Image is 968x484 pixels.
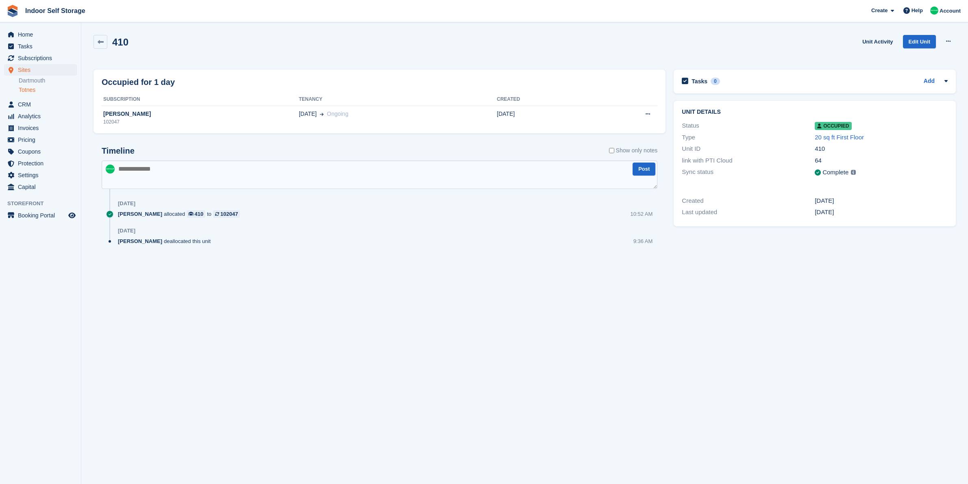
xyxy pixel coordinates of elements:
[18,29,67,40] span: Home
[911,7,923,15] span: Help
[67,211,77,220] a: Preview store
[815,208,948,217] div: [DATE]
[18,158,67,169] span: Protection
[682,144,815,154] div: Unit ID
[609,146,658,155] label: Show only notes
[682,121,815,130] div: Status
[930,7,938,15] img: Helen Nicholls
[18,41,67,52] span: Tasks
[497,93,590,106] th: Created
[815,134,864,141] a: 20 sq ft First Floor
[118,200,135,207] div: [DATE]
[4,29,77,40] a: menu
[118,210,162,218] span: [PERSON_NAME]
[633,237,653,245] div: 9:36 AM
[18,169,67,181] span: Settings
[18,146,67,157] span: Coupons
[4,52,77,64] a: menu
[633,163,655,176] button: Post
[7,5,19,17] img: stora-icon-8386f47178a22dfd0bd8f6a31ec36ba5ce8667c1dd55bd0f319d3a0aa187defe.svg
[4,134,77,145] a: menu
[102,76,175,88] h2: Occupied for 1 day
[859,35,896,48] a: Unit Activity
[609,146,614,155] input: Show only notes
[4,122,77,134] a: menu
[4,169,77,181] a: menu
[497,106,590,130] td: [DATE]
[815,156,948,165] div: 64
[682,196,815,206] div: Created
[871,7,888,15] span: Create
[4,99,77,110] a: menu
[118,237,162,245] span: [PERSON_NAME]
[682,133,815,142] div: Type
[18,122,67,134] span: Invoices
[630,210,653,218] div: 10:52 AM
[903,35,936,48] a: Edit Unit
[7,200,81,208] span: Storefront
[22,4,89,17] a: Indoor Self Storage
[118,237,215,245] div: deallocated this unit
[18,181,67,193] span: Capital
[4,41,77,52] a: menu
[102,118,299,126] div: 102047
[18,52,67,64] span: Subscriptions
[112,37,128,48] h2: 410
[682,167,815,178] div: Sync status
[106,165,115,174] img: Helen Nicholls
[19,77,77,85] a: Dartmouth
[815,196,948,206] div: [DATE]
[18,134,67,145] span: Pricing
[815,144,948,154] div: 410
[102,146,135,156] h2: Timeline
[682,109,948,115] h2: Unit details
[195,210,204,218] div: 410
[18,99,67,110] span: CRM
[213,210,240,218] a: 102047
[327,111,348,117] span: Ongoing
[4,210,77,221] a: menu
[4,181,77,193] a: menu
[940,7,961,15] span: Account
[924,77,935,86] a: Add
[187,210,205,218] a: 410
[220,210,238,218] div: 102047
[18,111,67,122] span: Analytics
[4,158,77,169] a: menu
[682,208,815,217] div: Last updated
[18,64,67,76] span: Sites
[711,78,720,85] div: 0
[299,93,497,106] th: Tenancy
[822,168,848,177] div: Complete
[118,210,244,218] div: allocated to
[815,122,851,130] span: Occupied
[4,146,77,157] a: menu
[118,228,135,234] div: [DATE]
[19,86,77,94] a: Totnes
[18,210,67,221] span: Booking Portal
[102,93,299,106] th: Subscription
[299,110,317,118] span: [DATE]
[4,111,77,122] a: menu
[682,156,815,165] div: link with PTI Cloud
[851,170,856,175] img: icon-info-grey-7440780725fd019a000dd9b08b2336e03edf1995a4989e88bcd33f0948082b44.svg
[4,64,77,76] a: menu
[692,78,707,85] h2: Tasks
[102,110,299,118] div: [PERSON_NAME]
